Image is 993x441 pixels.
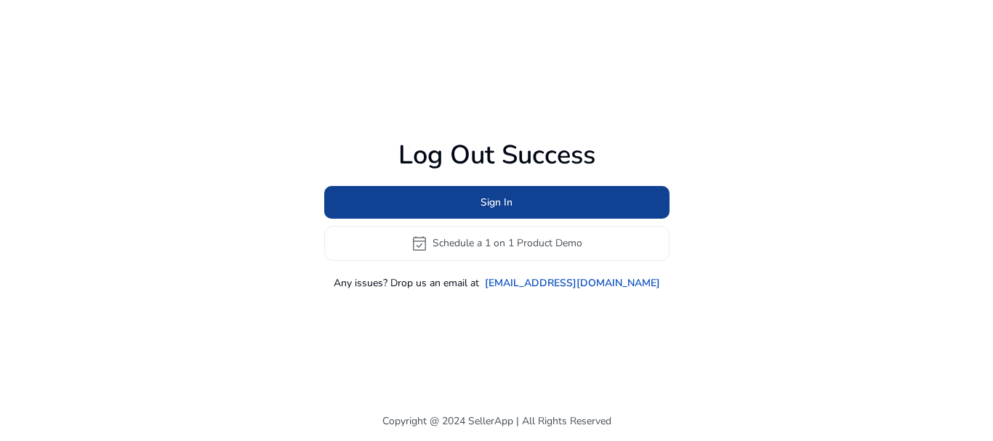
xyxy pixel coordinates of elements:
button: Sign In [324,186,670,219]
h1: Log Out Success [324,139,670,171]
span: event_available [411,235,428,252]
button: event_availableSchedule a 1 on 1 Product Demo [324,226,670,261]
p: Any issues? Drop us an email at [334,275,479,291]
a: [EMAIL_ADDRESS][DOMAIN_NAME] [485,275,660,291]
span: Sign In [481,195,512,210]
